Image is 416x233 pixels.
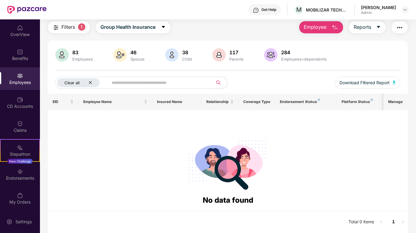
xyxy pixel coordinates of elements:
img: svg+xml;base64,PHN2ZyB4bWxucz0iaHR0cDovL3d3dy53My5vcmcvMjAwMC9zdmciIHhtbG5zOnhsaW5rPSJodHRwOi8vd3... [264,48,277,62]
div: Platform Status [342,99,375,104]
span: Clear all [64,80,80,85]
span: 1 [78,23,85,31]
img: svg+xml;base64,PHN2ZyBpZD0iRHJvcGRvd24tMzJ4MzIiIHhtbG5zPSJodHRwOi8vd3d3LnczLm9yZy8yMDAwL3N2ZyIgd2... [403,7,408,12]
button: Filters1 [48,21,90,33]
th: Manage [383,94,408,110]
button: right [398,217,408,227]
div: Get Help [261,7,276,12]
div: 117 [228,49,245,55]
span: close [88,81,92,85]
span: Download Filtered Report [339,79,390,86]
div: Settings [14,219,34,225]
button: Reportscaret-down [349,21,385,33]
li: Previous Page [376,217,386,227]
button: Download Filtered Report [335,77,401,89]
th: Relationship [201,94,238,110]
img: svg+xml;base64,PHN2ZyB4bWxucz0iaHR0cDovL3d3dy53My5vcmcvMjAwMC9zdmciIHdpZHRoPSI4IiBoZWlnaHQ9IjgiIH... [318,98,320,101]
div: Spouse [129,57,146,62]
div: Admin [361,10,396,15]
div: Child [181,57,193,62]
span: Employee [304,23,326,31]
span: caret-down [376,25,381,30]
span: right [401,220,405,224]
img: svg+xml;base64,PHN2ZyBpZD0iRW5kb3JzZW1lbnRzIiB4bWxucz0iaHR0cDovL3d3dy53My5vcmcvMjAwMC9zdmciIHdpZH... [17,168,23,175]
img: svg+xml;base64,PHN2ZyB4bWxucz0iaHR0cDovL3d3dy53My5vcmcvMjAwMC9zdmciIHdpZHRoPSI4IiBoZWlnaHQ9IjgiIH... [371,98,373,101]
th: Employee Name [78,94,152,110]
img: svg+xml;base64,PHN2ZyB4bWxucz0iaHR0cDovL3d3dy53My5vcmcvMjAwMC9zdmciIHdpZHRoPSIyNCIgaGVpZ2h0PSIyNC... [396,24,403,31]
img: svg+xml;base64,PHN2ZyB4bWxucz0iaHR0cDovL3d3dy53My5vcmcvMjAwMC9zdmciIHdpZHRoPSIyMSIgaGVpZ2h0PSIyMC... [17,145,23,151]
th: Insured Name [152,94,201,110]
img: New Pazcare Logo [7,6,47,14]
div: Employees+dependents [280,57,328,62]
li: Total 0 items [349,217,374,227]
div: [PERSON_NAME] [361,5,396,10]
img: svg+xml;base64,PHN2ZyBpZD0iTXlfT3JkZXJzIiBkYXRhLW5hbWU9Ik15IE9yZGVycyIgeG1sbnM9Imh0dHA6Ly93d3cudz... [17,192,23,198]
div: Stepathon [1,151,39,157]
div: Employees [71,57,94,62]
span: EID [53,99,69,104]
img: svg+xml;base64,PHN2ZyB4bWxucz0iaHR0cDovL3d3dy53My5vcmcvMjAwMC9zdmciIHhtbG5zOnhsaW5rPSJodHRwOi8vd3... [55,48,69,62]
a: 1 [388,217,398,226]
span: Group Health Insurance [100,23,156,31]
button: Clear allclose [55,77,110,89]
button: Group Health Insurancecaret-down [96,21,170,33]
button: left [376,217,386,227]
img: svg+xml;base64,PHN2ZyB4bWxucz0iaHR0cDovL3d3dy53My5vcmcvMjAwMC9zdmciIHhtbG5zOnhsaW5rPSJodHRwOi8vd3... [165,48,179,62]
th: Coverage Type [238,94,275,110]
button: Employee [299,21,343,33]
span: Employee Name [83,99,143,104]
div: 284 [280,49,328,55]
img: svg+xml;base64,PHN2ZyBpZD0iSGVscC0zMngzMiIgeG1sbnM9Imh0dHA6Ly93d3cudzMub3JnLzIwMDAvc3ZnIiB3aWR0aD... [253,7,259,13]
li: 1 [388,217,398,227]
div: MOBILIZAR TECHNOLOGIES PRIVATE LIMITED [306,7,348,13]
img: svg+xml;base64,PHN2ZyBpZD0iSG9tZSIgeG1sbnM9Imh0dHA6Ly93d3cudzMub3JnLzIwMDAvc3ZnIiB3aWR0aD0iMjAiIG... [17,25,23,31]
img: svg+xml;base64,PHN2ZyBpZD0iU2V0dGluZy0yMHgyMCIgeG1sbnM9Imh0dHA6Ly93d3cudzMub3JnLzIwMDAvc3ZnIiB3aW... [6,219,12,225]
span: search [212,80,224,85]
img: svg+xml;base64,PHN2ZyBpZD0iRW1wbG95ZWVzIiB4bWxucz0iaHR0cDovL3d3dy53My5vcmcvMjAwMC9zdmciIHdpZHRoPS... [17,73,23,79]
div: 83 [71,49,94,55]
img: svg+xml;base64,PHN2ZyBpZD0iQ2xhaW0iIHhtbG5zPSJodHRwOi8vd3d3LnczLm9yZy8yMDAwL3N2ZyIgd2lkdGg9IjIwIi... [17,121,23,127]
div: 38 [181,49,193,55]
div: Endorsement Status [280,99,332,104]
button: search [212,77,228,89]
img: svg+xml;base64,PHN2ZyBpZD0iQ0RfQWNjb3VudHMiIGRhdGEtbmFtZT0iQ0QgQWNjb3VudHMiIHhtbG5zPSJodHRwOi8vd3... [17,97,23,103]
th: EID [48,94,79,110]
div: Parents [228,57,245,62]
span: Relationship [206,99,229,104]
img: svg+xml;base64,PHN2ZyB4bWxucz0iaHR0cDovL3d3dy53My5vcmcvMjAwMC9zdmciIHhtbG5zOnhsaW5rPSJodHRwOi8vd3... [113,48,127,62]
img: svg+xml;base64,PHN2ZyB4bWxucz0iaHR0cDovL3d3dy53My5vcmcvMjAwMC9zdmciIHhtbG5zOnhsaW5rPSJodHRwOi8vd3... [212,48,226,62]
span: No data found [203,196,253,205]
span: caret-down [161,25,166,30]
img: svg+xml;base64,PHN2ZyB4bWxucz0iaHR0cDovL3d3dy53My5vcmcvMjAwMC9zdmciIHdpZHRoPSIyODgiIGhlaWdodD0iMj... [185,133,272,195]
span: Filters [61,23,75,31]
div: 46 [129,49,146,55]
span: left [379,220,383,224]
img: svg+xml;base64,PHN2ZyB4bWxucz0iaHR0cDovL3d3dy53My5vcmcvMjAwMC9zdmciIHdpZHRoPSIyNCIgaGVpZ2h0PSIyNC... [52,24,60,31]
li: Next Page [398,217,408,227]
img: svg+xml;base64,PHN2ZyB4bWxucz0iaHR0cDovL3d3dy53My5vcmcvMjAwMC9zdmciIHhtbG5zOnhsaW5rPSJodHRwOi8vd3... [331,24,339,31]
div: New Challenge [7,159,33,164]
img: svg+xml;base64,PHN2ZyB4bWxucz0iaHR0cDovL3d3dy53My5vcmcvMjAwMC9zdmciIHhtbG5zOnhsaW5rPSJodHRwOi8vd3... [393,81,396,84]
span: Reports [354,23,371,31]
span: M [296,6,302,13]
img: svg+xml;base64,PHN2ZyBpZD0iQmVuZWZpdHMiIHhtbG5zPSJodHRwOi8vd3d3LnczLm9yZy8yMDAwL3N2ZyIgd2lkdGg9Ij... [17,49,23,55]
